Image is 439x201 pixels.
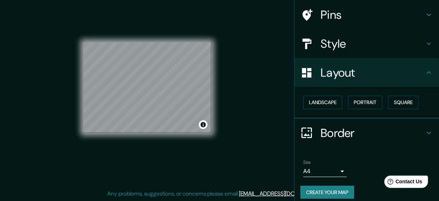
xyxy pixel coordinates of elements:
label: Size [303,159,311,165]
iframe: Help widget launcher [375,173,431,193]
div: Style [295,29,439,58]
h4: Pins [321,8,425,22]
button: Square [388,96,418,109]
h4: Layout [321,65,425,80]
h4: Border [321,126,425,140]
div: Layout [295,58,439,87]
button: Landscape [303,96,342,109]
h4: Style [321,37,425,51]
p: Any problems, suggestions, or concerns please email . [107,189,329,198]
button: Create your map [300,186,354,199]
canvas: Map [83,42,211,133]
button: Toggle attribution [199,120,208,129]
button: Portrait [348,96,382,109]
div: Pins [295,0,439,29]
div: A4 [303,166,347,177]
div: Border [295,119,439,147]
a: [EMAIL_ADDRESS][DOMAIN_NAME] [239,190,328,197]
